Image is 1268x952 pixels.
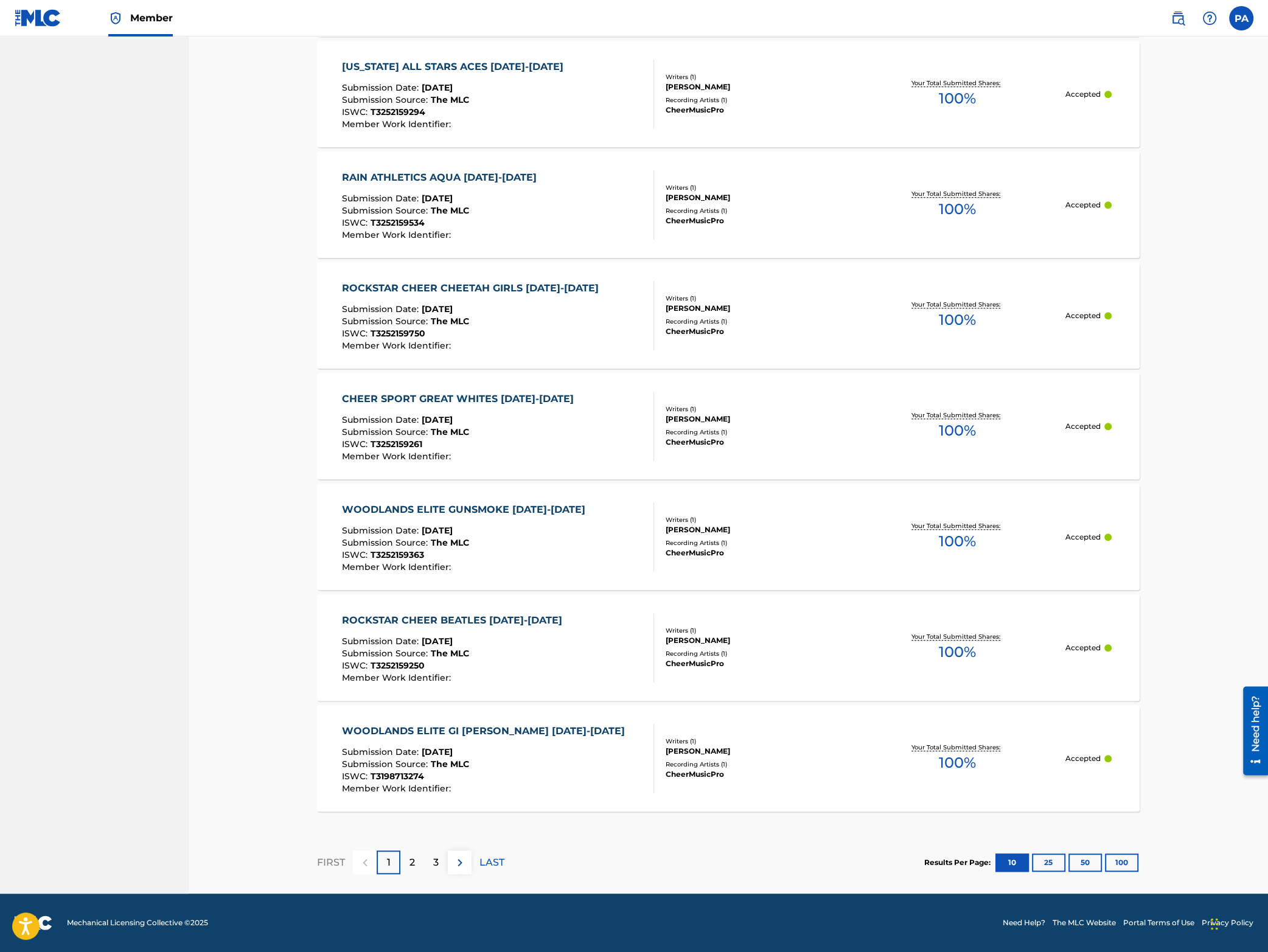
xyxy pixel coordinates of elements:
[342,229,454,240] span: Member Work Identifier :
[317,705,1140,811] a: WOODLANDS ELITE GI [PERSON_NAME] [DATE]-[DATE]Submission Date:[DATE]Submission Source:The MLCISWC...
[1065,753,1101,764] p: Accepted
[995,853,1029,872] button: 10
[666,105,849,116] div: CheerMusicPro
[342,316,431,327] span: Submission Source :
[911,743,1003,752] p: Your Total Submitted Shares:
[342,328,371,339] span: ISWC :
[342,636,422,647] span: Submission Date :
[1229,6,1253,30] div: User Menu
[342,82,422,93] span: Submission Date :
[371,217,425,228] span: T3252159534
[666,183,849,192] div: Writers ( 1 )
[342,439,371,450] span: ISWC :
[1202,11,1217,26] img: help
[1211,906,1218,942] div: Drag
[666,405,849,414] div: Writers ( 1 )
[342,783,454,794] span: Member Work Identifier :
[422,525,453,536] span: [DATE]
[666,215,849,226] div: CheerMusicPro
[342,549,371,560] span: ISWC :
[1166,6,1190,30] a: Public Search
[342,451,454,462] span: Member Work Identifier :
[1065,642,1101,653] p: Accepted
[666,547,849,558] div: CheerMusicPro
[666,538,849,547] div: Recording Artists ( 1 )
[342,613,568,628] div: ROCKSTAR CHEER BEATLES [DATE]-[DATE]
[422,746,453,757] span: [DATE]
[15,9,61,27] img: MLC Logo
[342,304,422,314] span: Submission Date :
[371,549,424,560] span: T3252159363
[911,632,1003,641] p: Your Total Submitted Shares:
[1068,853,1102,872] button: 50
[1003,917,1045,928] a: Need Help?
[317,484,1140,590] a: WOODLANDS ELITE GUNSMOKE [DATE]-[DATE]Submission Date:[DATE]Submission Source:The MLCISWC:T325215...
[1171,11,1185,26] img: search
[130,11,173,25] span: Member
[1065,89,1101,100] p: Accepted
[431,205,469,216] span: The MLC
[317,262,1140,369] a: ROCKSTAR CHEER CHEETAH GIRLS [DATE]-[DATE]Submission Date:[DATE]Submission Source:The MLCISWC:T32...
[342,746,422,757] span: Submission Date :
[1123,917,1194,928] a: Portal Terms of Use
[666,317,849,326] div: Recording Artists ( 1 )
[1234,680,1268,782] iframe: Resource Center
[911,300,1003,309] p: Your Total Submitted Shares:
[342,537,431,548] span: Submission Source :
[422,414,453,425] span: [DATE]
[666,649,849,658] div: Recording Artists ( 1 )
[422,193,453,204] span: [DATE]
[911,521,1003,530] p: Your Total Submitted Shares:
[342,426,431,437] span: Submission Source :
[317,373,1140,479] a: CHEER SPORT GREAT WHITES [DATE]-[DATE]Submission Date:[DATE]Submission Source:The MLCISWC:T325215...
[924,857,994,868] p: Results Per Page:
[1207,894,1268,952] iframe: Chat Widget
[431,94,469,105] span: The MLC
[342,759,431,770] span: Submission Source :
[453,855,467,870] img: right
[939,530,976,552] span: 100 %
[666,737,849,746] div: Writers ( 1 )
[342,771,371,782] span: ISWC :
[666,303,849,314] div: [PERSON_NAME]
[939,88,976,109] span: 100 %
[371,106,425,117] span: T3252159294
[317,151,1140,258] a: RAIN ATHLETICS AQUA [DATE]-[DATE]Submission Date:[DATE]Submission Source:The MLCISWC:T3252159534M...
[431,648,469,659] span: The MLC
[342,502,591,517] div: WOODLANDS ELITE GUNSMOKE [DATE]-[DATE]
[371,771,424,782] span: T3198713274
[67,917,208,928] span: Mechanical Licensing Collective © 2025
[342,94,431,105] span: Submission Source :
[342,724,631,738] div: WOODLANDS ELITE GI [PERSON_NAME] [DATE]-[DATE]
[433,855,439,870] p: 3
[387,855,391,870] p: 1
[342,660,371,671] span: ISWC :
[371,328,425,339] span: T3252159750
[666,192,849,203] div: [PERSON_NAME]
[911,78,1003,88] p: Your Total Submitted Shares:
[666,515,849,524] div: Writers ( 1 )
[409,855,415,870] p: 2
[1032,853,1065,872] button: 25
[1105,853,1138,872] button: 100
[342,648,431,659] span: Submission Source :
[666,326,849,337] div: CheerMusicPro
[666,82,849,92] div: [PERSON_NAME]
[666,760,849,769] div: Recording Artists ( 1 )
[666,524,849,535] div: [PERSON_NAME]
[342,106,371,117] span: ISWC :
[939,420,976,442] span: 100 %
[666,769,849,780] div: CheerMusicPro
[666,746,849,757] div: [PERSON_NAME]
[1065,421,1101,432] p: Accepted
[431,316,469,327] span: The MLC
[342,414,422,425] span: Submission Date :
[342,340,454,351] span: Member Work Identifier :
[939,198,976,220] span: 100 %
[342,119,454,130] span: Member Work Identifier :
[342,60,570,74] div: [US_STATE] ALL STARS ACES [DATE]-[DATE]
[431,537,469,548] span: The MLC
[342,217,371,228] span: ISWC :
